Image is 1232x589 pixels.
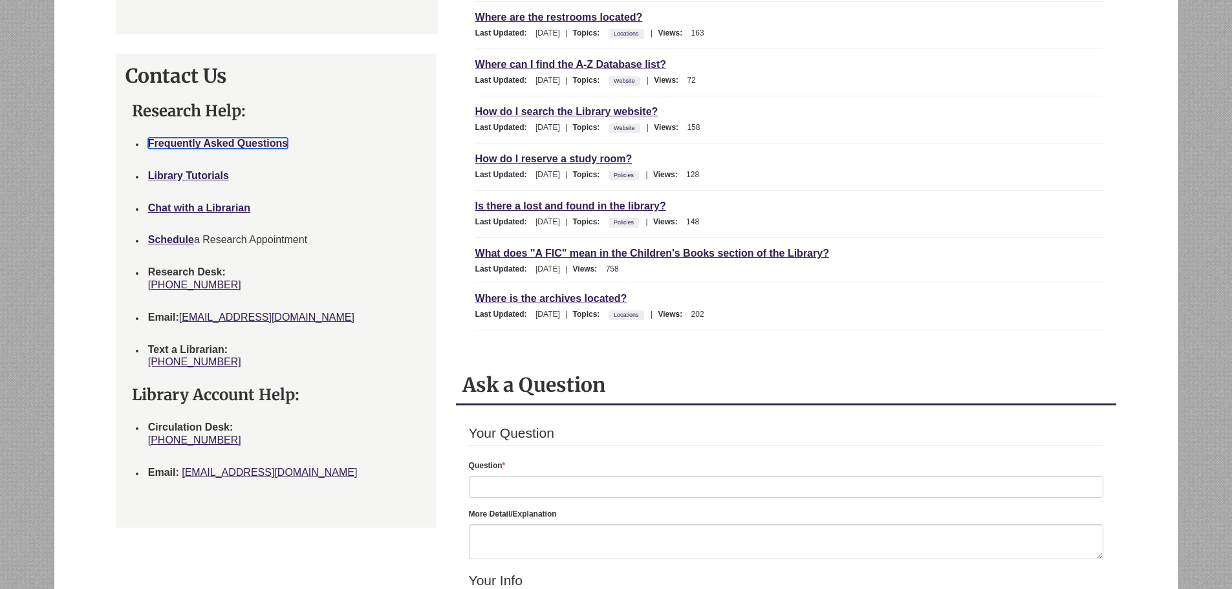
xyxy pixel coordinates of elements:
span: [DATE] [535,217,560,226]
span: [DATE] [535,170,560,179]
span: 163 [691,28,704,37]
ul: Topics: [609,170,643,179]
ul: Topics: [609,76,643,85]
a: Policies [612,215,636,230]
strong: Research Help: [132,101,246,121]
label: Question [469,459,506,473]
a: Locations [612,308,641,322]
legend: Your Question [469,422,1104,446]
strong: Circulation Desk: [148,422,233,433]
a: Where can I find the A-Z Database list? [475,57,666,72]
strong: Research Desk: [148,266,226,277]
a: Where is the archives located? [475,291,627,306]
span: 128 [686,170,699,179]
span: Last Updated: [475,217,534,226]
span: Topics: [573,28,607,37]
a: How do I search the Library website? [475,104,658,119]
h2: Ask a Question [462,372,1110,397]
span: [DATE] [535,310,560,319]
span: Last Updated: [475,28,534,37]
span: Views: [653,170,684,179]
label: More Detail/Explanation [469,508,557,521]
a: Website [612,74,636,88]
span: | [562,76,570,85]
span: Views: [653,217,684,226]
span: 758 [606,264,619,273]
a: Schedule [148,234,194,245]
span: Views: [658,310,689,319]
span: Last Updated: [475,170,534,179]
span: [DATE] [535,28,560,37]
span: Topics: [573,170,607,179]
strong: Library Account Help: [132,385,299,405]
span: [DATE] [535,123,560,132]
span: Topics: [573,217,607,226]
span: 158 [687,123,700,132]
a: What does "A FIC" mean in the Children's Books section of the Library? [475,246,829,261]
a: Policies [612,168,636,182]
a: Library Tutorials [148,170,229,181]
span: Topics: [573,310,607,319]
a: [PHONE_NUMBER] [148,279,241,290]
span: Views: [654,123,685,132]
span: | [562,170,570,179]
span: 72 [687,76,695,85]
span: Views: [658,28,689,37]
a: Where are the restrooms located? [475,10,643,25]
span: | [647,310,656,319]
ul: Topics: [609,28,647,37]
span: | [562,28,570,37]
span: | [642,170,651,179]
a: How do I reserve a study room? [475,151,632,166]
h2: Chat with a Librarian [3,3,318,31]
span: Views: [654,76,685,85]
a: Is there a lost and found in the library? [475,198,666,213]
span: | [562,264,570,273]
span: | [647,28,656,37]
span: | [642,217,651,226]
button: Start Chat [13,134,126,149]
ul: Topics: [609,217,643,226]
span: 202 [691,310,704,319]
span: | [643,123,652,132]
strong: Email: [148,312,179,323]
span: a Research Appointment [148,234,307,245]
span: | [643,76,652,85]
label: Your Question* [13,80,69,91]
a: [EMAIL_ADDRESS][DOMAIN_NAME] [179,312,354,323]
span: Topics: [573,123,607,132]
a: [PHONE_NUMBER] [148,434,241,445]
span: | [562,123,570,132]
span: Last Updated: [475,264,534,273]
span: | [562,310,570,319]
ul: Topics: [609,123,643,132]
span: 148 [686,217,699,226]
span: Last Updated: [475,76,534,85]
span: Views: [573,264,604,273]
a: [EMAIL_ADDRESS][DOMAIN_NAME] [182,467,357,478]
strong: Email: [148,467,179,478]
h2: Contact Us [125,63,427,88]
a: Locations [612,27,641,41]
label: Name [13,41,34,52]
span: [DATE] [535,76,560,85]
span: Last Updated: [475,123,534,132]
a: [PHONE_NUMBER] [148,356,241,367]
a: Frequently Asked Questions [148,138,288,149]
span: Topics: [573,76,607,85]
span: [DATE] [535,264,560,273]
span: | [562,217,570,226]
strong: Text a Librarian: [148,344,228,355]
span: Last Updated: [475,310,534,319]
a: Website [612,121,636,135]
a: Chat with a Librarian [148,202,250,213]
ul: Topics: [609,310,647,319]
